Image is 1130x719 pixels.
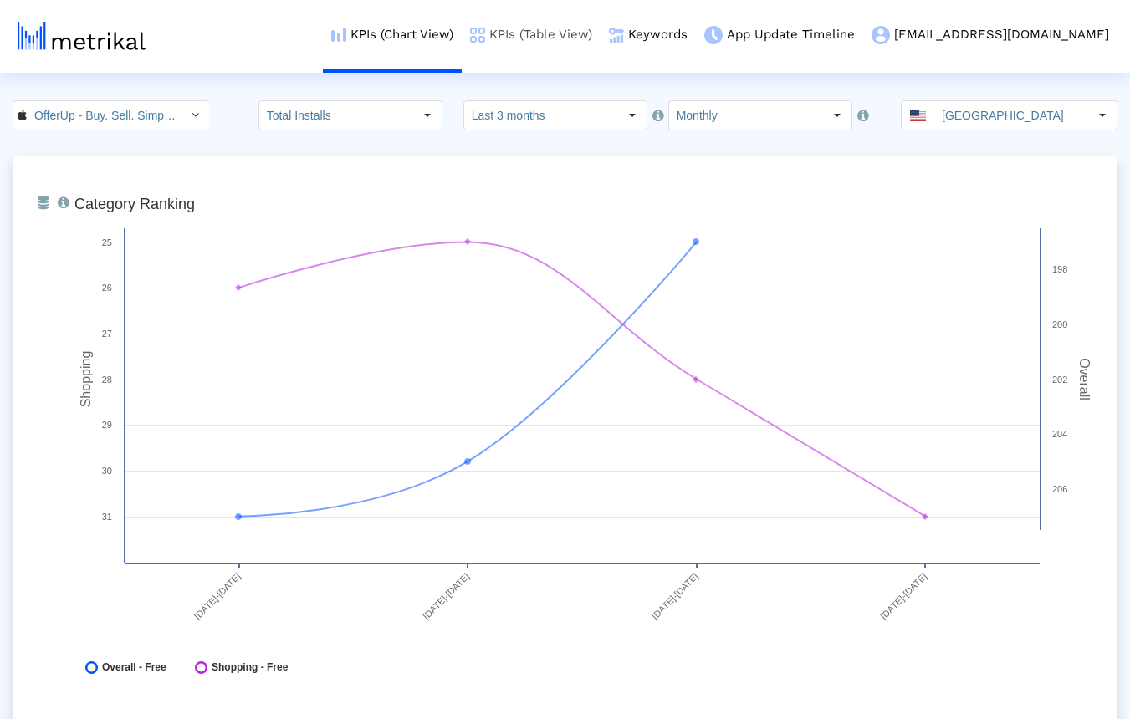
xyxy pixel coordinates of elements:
[74,196,195,212] tspan: Category Ranking
[102,420,112,430] text: 29
[102,237,112,247] text: 25
[618,101,647,130] div: Select
[181,101,209,130] div: Select
[102,375,112,385] text: 28
[1077,359,1092,401] tspan: Overall
[704,26,723,44] img: app-update-menu-icon.png
[18,22,146,50] img: metrical-logo-light.png
[470,28,485,43] img: kpi-table-menu-icon.png
[79,351,93,408] tspan: Shopping
[102,661,166,674] span: Overall - Free
[413,101,442,130] div: Select
[1052,484,1067,494] text: 206
[650,571,700,621] text: [DATE]-[DATE]
[609,28,624,43] img: keywords.png
[1052,264,1067,274] text: 198
[1052,429,1067,439] text: 204
[878,571,928,621] text: [DATE]-[DATE]
[872,26,890,44] img: my-account-menu-icon.png
[102,512,112,522] text: 31
[1088,101,1117,130] div: Select
[331,28,346,42] img: kpi-chart-menu-icon.png
[102,283,112,293] text: 26
[102,466,112,476] text: 30
[1052,319,1067,329] text: 200
[823,101,851,130] div: Select
[192,571,243,621] text: [DATE]-[DATE]
[1052,375,1067,385] text: 202
[212,661,288,674] span: Shopping - Free
[102,329,112,339] text: 27
[421,571,471,621] text: [DATE]-[DATE]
